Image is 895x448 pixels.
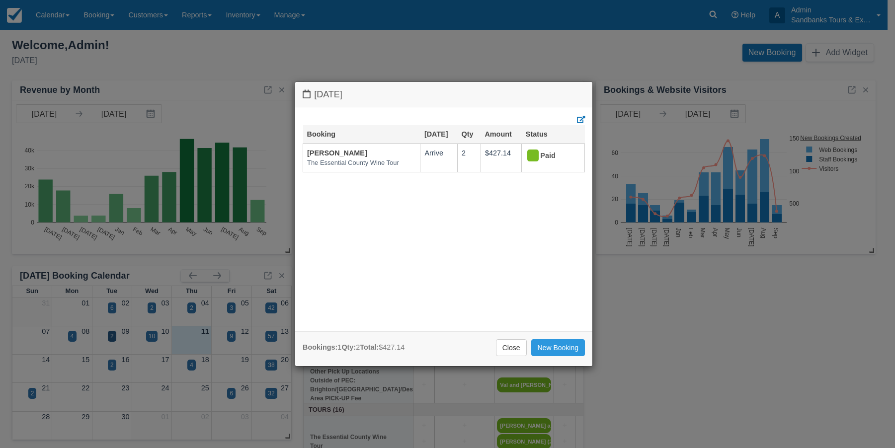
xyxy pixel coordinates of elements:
[303,342,405,353] div: 1 2 $427.14
[307,158,416,168] em: The Essential County Wine Tour
[360,343,379,351] strong: Total:
[526,130,548,138] a: Status
[303,89,585,100] h4: [DATE]
[462,130,474,138] a: Qty
[307,130,336,138] a: Booking
[481,144,521,172] td: $427.14
[526,148,571,164] div: Paid
[420,144,458,172] td: Arrive
[496,339,527,356] a: Close
[531,339,585,356] a: New Booking
[424,130,448,138] a: [DATE]
[485,130,511,138] a: Amount
[341,343,356,351] strong: Qty:
[303,343,337,351] strong: Bookings:
[307,149,367,157] a: [PERSON_NAME]
[458,144,481,172] td: 2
